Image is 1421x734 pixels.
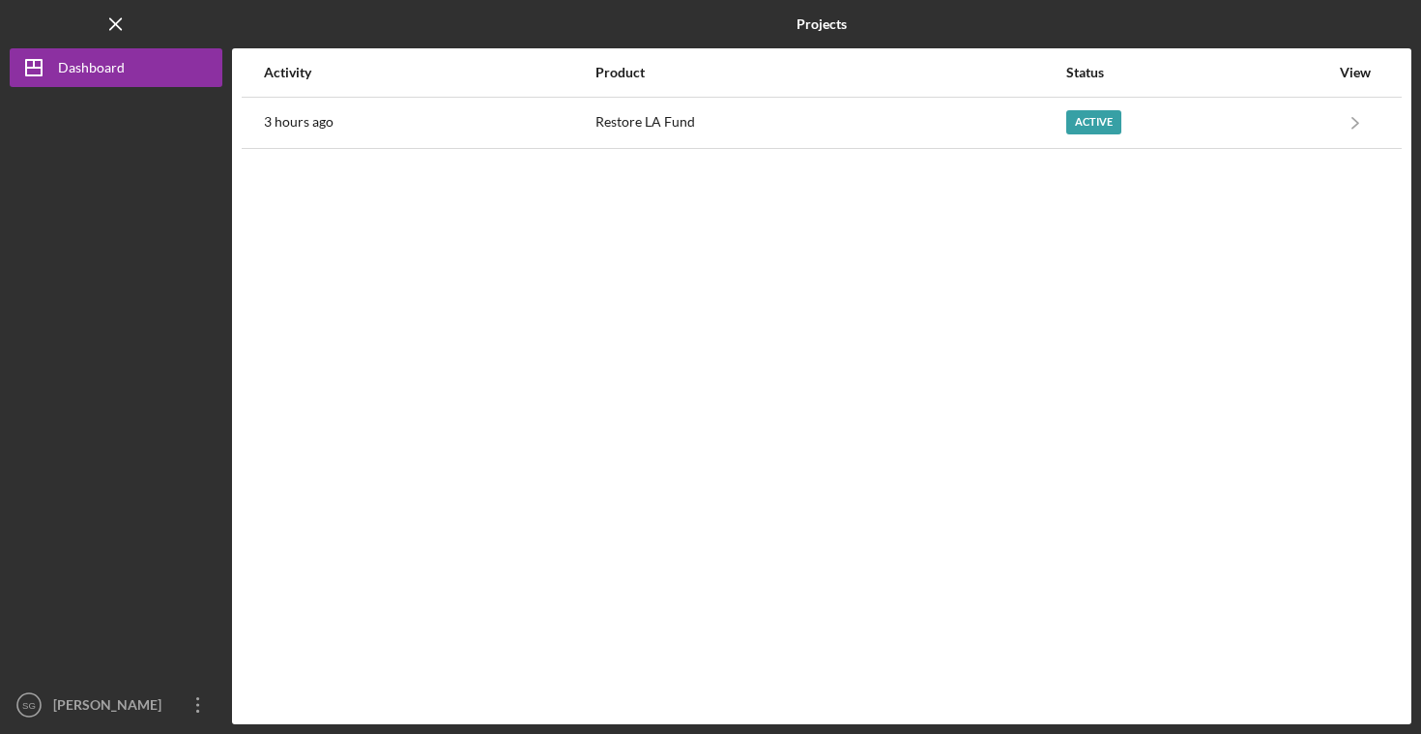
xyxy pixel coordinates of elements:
[22,700,36,711] text: SG
[58,48,125,92] div: Dashboard
[48,686,174,729] div: [PERSON_NAME]
[264,65,594,80] div: Activity
[264,114,333,130] time: 2025-10-14 21:22
[595,99,1064,147] div: Restore LA Fund
[595,65,1064,80] div: Product
[10,686,222,724] button: SG[PERSON_NAME]
[1066,65,1329,80] div: Status
[1066,110,1121,134] div: Active
[797,16,847,32] b: Projects
[10,48,222,87] button: Dashboard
